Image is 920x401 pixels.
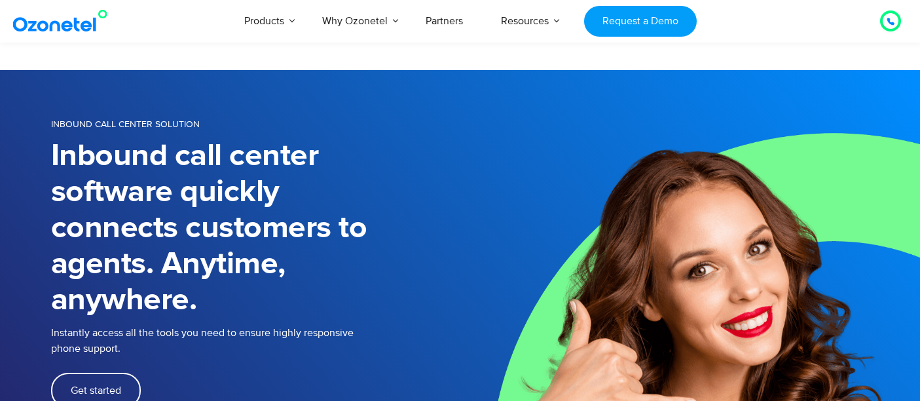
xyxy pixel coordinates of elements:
[51,138,460,318] h1: Inbound call center software quickly connects customers to agents. Anytime, anywhere.
[51,325,460,356] p: Instantly access all the tools you need to ensure highly responsive phone support.
[71,385,121,396] span: Get started
[584,6,696,37] a: Request a Demo
[51,119,200,130] span: INBOUND CALL CENTER SOLUTION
